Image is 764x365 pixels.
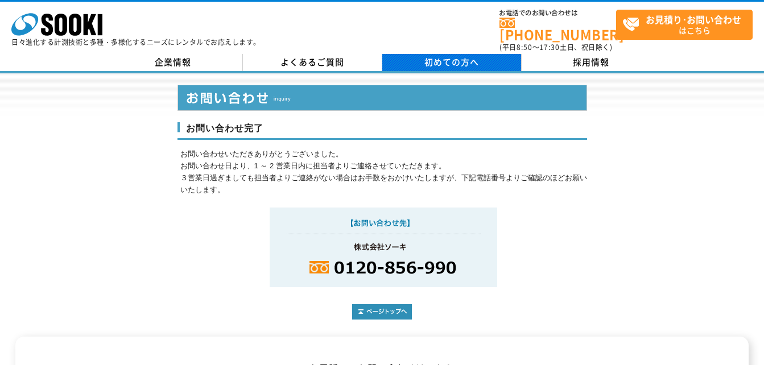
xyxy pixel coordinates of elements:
[352,304,412,320] img: ページトップへ
[243,54,382,71] a: よくあるご質問
[539,42,560,52] span: 17:30
[499,10,616,16] span: お電話でのお問い合わせは
[616,10,753,40] a: お見積り･お問い合わせはこちら
[177,85,587,111] img: お問い合わせ
[11,39,261,45] p: 日々進化する計測技術と多種・多様化するニーズにレンタルでお応えします。
[522,54,661,71] a: 採用情報
[177,122,587,140] h3: お問い合わせ完了
[424,56,479,68] span: 初めての方へ
[104,54,243,71] a: 企業情報
[382,54,522,71] a: 初めての方へ
[646,13,741,26] strong: お見積り･お問い合わせ
[180,148,587,196] p: お問い合わせいただきありがとうございました。 お問い合わせ日より、1 ～ 2 営業日内に担当者よりご連絡させていただきます。 ３営業日過ぎましても担当者よりご連絡がない場合はお手数をおかけいたし...
[270,208,497,287] img: お問い合わせ
[499,18,616,41] a: [PHONE_NUMBER]
[517,42,532,52] span: 8:50
[622,10,752,39] span: はこちら
[499,42,612,52] span: (平日 ～ 土日、祝日除く)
